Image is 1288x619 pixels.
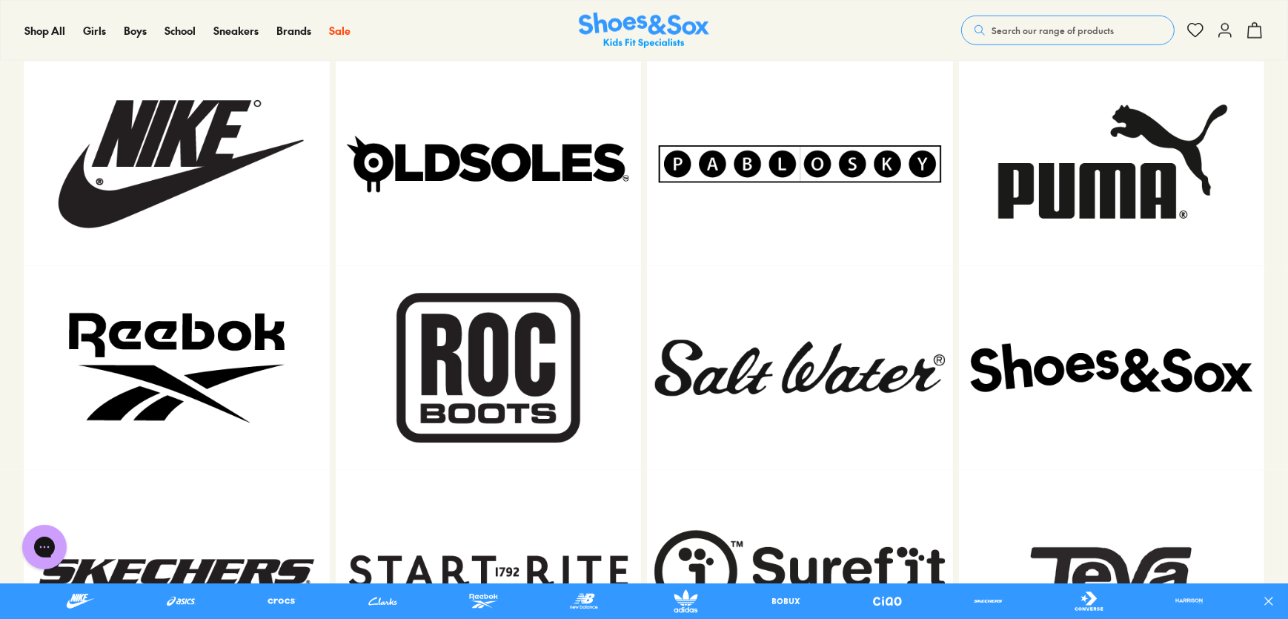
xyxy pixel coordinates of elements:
a: Girls [83,23,106,39]
a: Shop All [24,23,65,39]
span: Sneakers [213,23,259,38]
a: Boys [124,23,147,39]
a: Shoes & Sox [579,13,709,49]
span: Sale [329,23,351,38]
span: Shop All [24,23,65,38]
a: Sneakers [213,23,259,39]
span: Girls [83,23,106,38]
img: SALTWATER.png [647,266,953,470]
a: Sale [329,23,351,39]
img: REEBOK_9bfff610-742d-4856-acfe-da3db5ec691b.png [24,266,330,470]
span: Boys [124,23,147,38]
a: Brands [276,23,311,39]
span: Brands [276,23,311,38]
img: SNS_Logo_Responsive.svg [579,13,709,49]
a: School [165,23,196,39]
img: OLD_SOLES.png [336,62,642,266]
img: PUMA_3c9c6966-d0e8-4497-8473-8464b294a065.png [959,62,1265,266]
img: ROC_bd4fc081-290a-4ff0-8ef9-b18ed16510e0.png [336,266,642,470]
button: Search our range of products [961,16,1175,45]
img: SS.png [959,266,1265,470]
span: School [165,23,196,38]
iframe: Gorgias live chat messenger [15,520,74,575]
img: NIKE_291b4a80-7cc1-4a10-8caf-4ee693a5a448.png [24,62,330,266]
span: Search our range of products [992,24,1114,37]
img: PABLOSKY_ed4f996c-d963-4399-ba29-bd38513e869b.png [647,62,953,266]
